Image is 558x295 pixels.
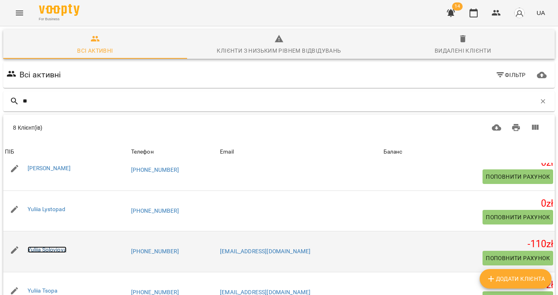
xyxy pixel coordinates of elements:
a: Yuliia Lystopad [28,206,65,212]
div: Видалені клієнти [435,46,491,56]
span: Поповнити рахунок [486,253,550,263]
h5: 0 zł [383,197,553,210]
button: Menu [10,3,29,23]
button: Поповнити рахунок [483,210,553,224]
a: Yuliia Soloviova [28,246,67,253]
span: Телефон [131,147,217,157]
span: Фільтр [496,70,526,80]
div: 8 Клієнт(ів) [13,124,265,132]
span: Поповнити рахунок [486,212,550,222]
img: Voopty Logo [39,4,80,16]
div: Sort [5,147,14,157]
a: [PERSON_NAME] [28,165,71,171]
div: Table Toolbar [3,115,555,141]
h6: Всі активні [19,68,61,81]
button: UA [533,5,548,20]
h5: -110 zł [383,238,553,250]
button: Поповнити рахунок [483,251,553,265]
span: Поповнити рахунок [486,172,550,182]
span: Email [220,147,380,157]
span: Додати клієнта [486,274,545,284]
span: Баланс [383,147,553,157]
div: Всі активні [77,46,113,56]
div: Клієнти з низьким рівнем відвідувань [217,46,341,56]
a: [EMAIL_ADDRESS][DOMAIN_NAME] [220,248,310,254]
button: Завантажити CSV [487,118,506,137]
div: Баланс [383,147,403,157]
div: Sort [131,147,154,157]
button: Фільтр [492,68,529,82]
div: Sort [220,147,234,157]
img: avatar_s.png [514,7,525,19]
a: [PHONE_NUMBER] [131,207,179,214]
h5: 0 zł [383,279,553,291]
a: [PHONE_NUMBER] [131,167,179,173]
a: Yuliia Tsopa [28,287,58,294]
button: Поповнити рахунок [483,169,553,184]
button: Вигляд колонок [526,118,545,137]
button: Додати клієнта [480,269,552,289]
span: For Business [39,17,80,22]
span: 14 [452,2,463,11]
div: Sort [383,147,403,157]
span: ПІБ [5,147,128,157]
div: Email [220,147,234,157]
div: Телефон [131,147,154,157]
div: ПІБ [5,147,14,157]
span: UA [536,9,545,17]
a: [PHONE_NUMBER] [131,248,179,254]
button: Друк [506,118,526,137]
